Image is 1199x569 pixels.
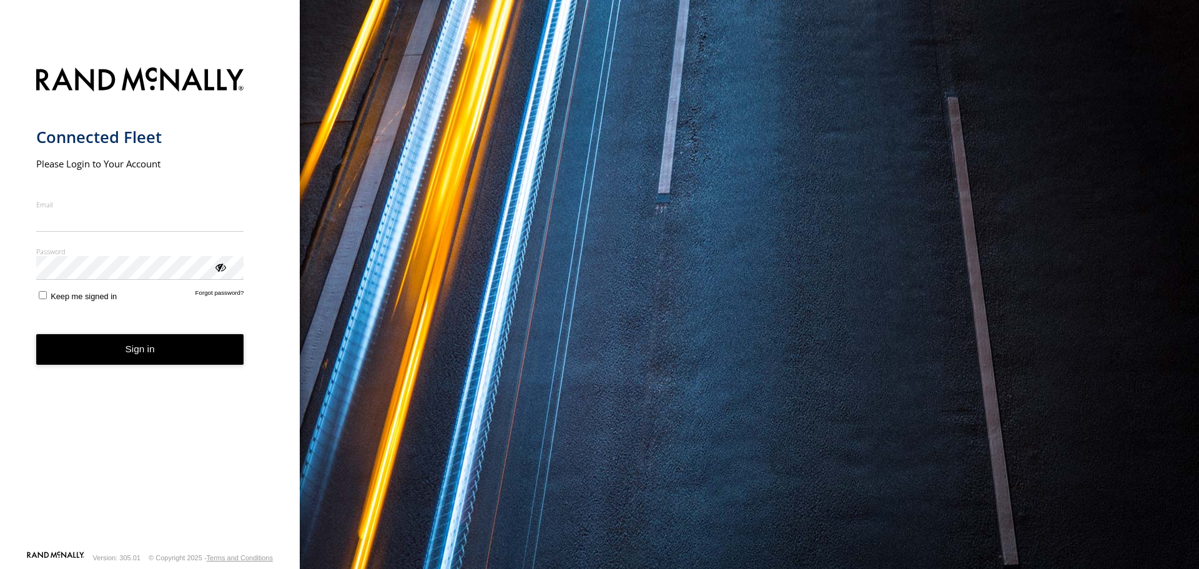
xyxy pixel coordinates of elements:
div: © Copyright 2025 - [149,554,273,562]
span: Keep me signed in [51,292,117,301]
form: main [36,60,264,550]
input: Keep me signed in [39,291,47,299]
h1: Connected Fleet [36,127,244,147]
div: Version: 305.01 [93,554,141,562]
label: Email [36,200,244,209]
a: Terms and Conditions [207,554,273,562]
a: Visit our Website [27,552,84,564]
a: Forgot password? [195,289,244,301]
button: Sign in [36,334,244,365]
label: Password [36,247,244,256]
div: ViewPassword [214,260,226,273]
h2: Please Login to Your Account [36,157,244,170]
img: Rand McNally [36,65,244,97]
